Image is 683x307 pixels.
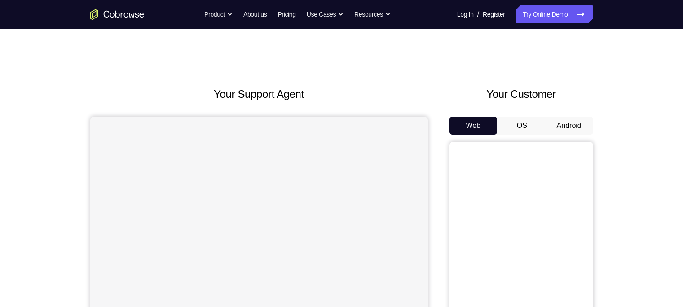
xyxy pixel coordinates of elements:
button: Web [449,117,498,135]
a: Go to the home page [90,9,144,20]
h2: Your Support Agent [90,86,428,102]
a: Log In [457,5,474,23]
button: Android [545,117,593,135]
a: Try Online Demo [516,5,593,23]
a: Register [483,5,505,23]
span: / [477,9,479,20]
a: Pricing [278,5,295,23]
button: Resources [354,5,391,23]
button: Product [204,5,233,23]
h2: Your Customer [449,86,593,102]
a: About us [243,5,267,23]
button: iOS [497,117,545,135]
button: Use Cases [307,5,344,23]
